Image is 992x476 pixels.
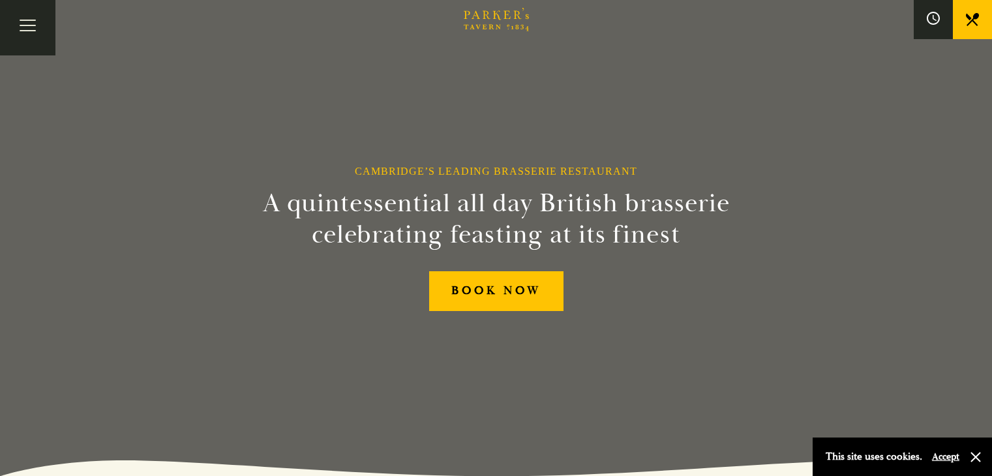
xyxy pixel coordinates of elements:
a: BOOK NOW [429,271,564,311]
h1: Cambridge’s Leading Brasserie Restaurant [355,165,637,177]
p: This site uses cookies. [826,447,922,466]
h2: A quintessential all day British brasserie celebrating feasting at its finest [199,188,794,250]
button: Close and accept [969,451,982,464]
button: Accept [932,451,959,463]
